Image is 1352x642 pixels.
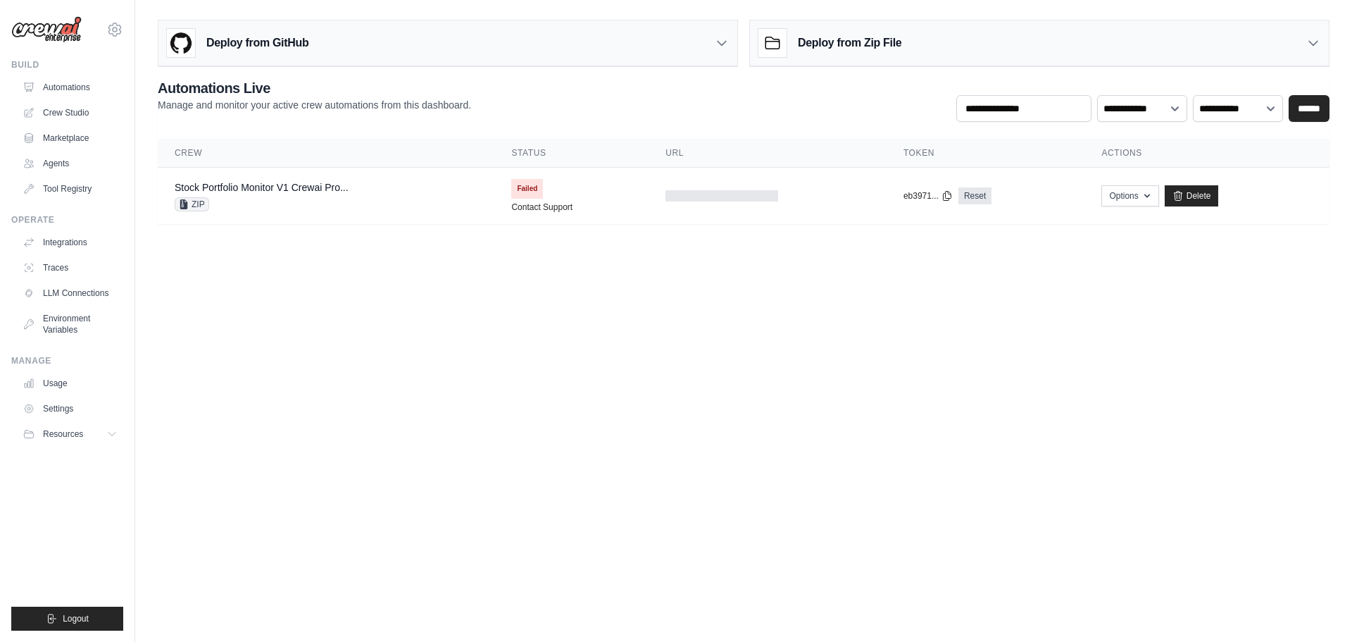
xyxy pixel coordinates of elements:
[1101,185,1158,206] button: Options
[958,187,991,204] a: Reset
[511,179,543,199] span: Failed
[17,257,123,279] a: Traces
[158,98,471,112] p: Manage and monitor your active crew automations from this dashboard.
[11,16,82,43] img: Logo
[11,607,123,631] button: Logout
[17,101,123,124] a: Crew Studio
[17,152,123,175] a: Agents
[17,178,123,200] a: Tool Registry
[17,231,123,254] a: Integrations
[206,35,308,51] h3: Deploy from GitHub
[17,397,123,420] a: Settings
[158,78,471,98] h2: Automations Live
[903,190,953,202] button: eb3971...
[175,197,209,211] span: ZIP
[11,214,123,226] div: Operate
[158,139,494,168] th: Crew
[17,307,123,341] a: Environment Variables
[63,613,89,624] span: Logout
[887,139,1085,168] th: Token
[1084,139,1329,168] th: Actions
[511,202,572,213] a: Contact Support
[494,139,649,168] th: Status
[17,76,123,99] a: Automations
[175,182,349,193] a: Stock Portfolio Monitor V1 Crewai Pro...
[798,35,901,51] h3: Deploy from Zip File
[17,127,123,149] a: Marketplace
[167,29,195,57] img: GitHub Logo
[11,355,123,366] div: Manage
[43,428,83,440] span: Resources
[649,139,887,168] th: URL
[17,282,123,304] a: LLM Connections
[11,59,123,70] div: Build
[17,423,123,445] button: Resources
[1165,185,1219,206] a: Delete
[17,372,123,395] a: Usage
